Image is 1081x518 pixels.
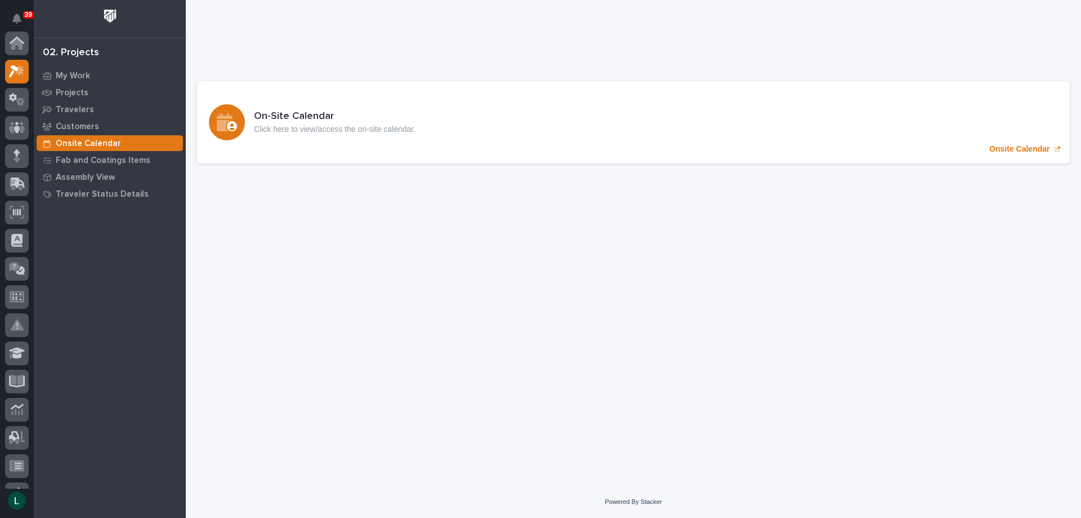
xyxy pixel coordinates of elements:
button: Notifications [5,7,29,30]
p: Onsite Calendar [56,139,121,149]
p: 39 [25,11,32,19]
a: Customers [34,118,186,135]
p: Customers [56,122,99,132]
p: Projects [56,88,88,98]
p: Assembly View [56,172,115,183]
h3: On-Site Calendar [254,110,416,123]
p: Traveler Status Details [56,189,149,200]
div: Notifications39 [14,14,29,32]
a: Travelers [34,101,186,118]
p: Click here to view/access the on-site calendar. [254,125,416,134]
a: Traveler Status Details [34,185,186,202]
a: Assembly View [34,169,186,185]
a: Onsite Calendar [197,81,1070,163]
a: Projects [34,84,186,101]
a: Powered By Stacker [605,498,662,505]
img: Workspace Logo [100,6,120,26]
p: Onsite Calendar [989,144,1049,154]
a: Fab and Coatings Items [34,152,186,169]
p: Fab and Coatings Items [56,156,150,166]
a: My Work [34,67,186,84]
p: Travelers [56,105,94,115]
p: My Work [56,71,90,81]
a: Onsite Calendar [34,135,186,152]
button: users-avatar [5,489,29,512]
div: 02. Projects [43,47,99,59]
